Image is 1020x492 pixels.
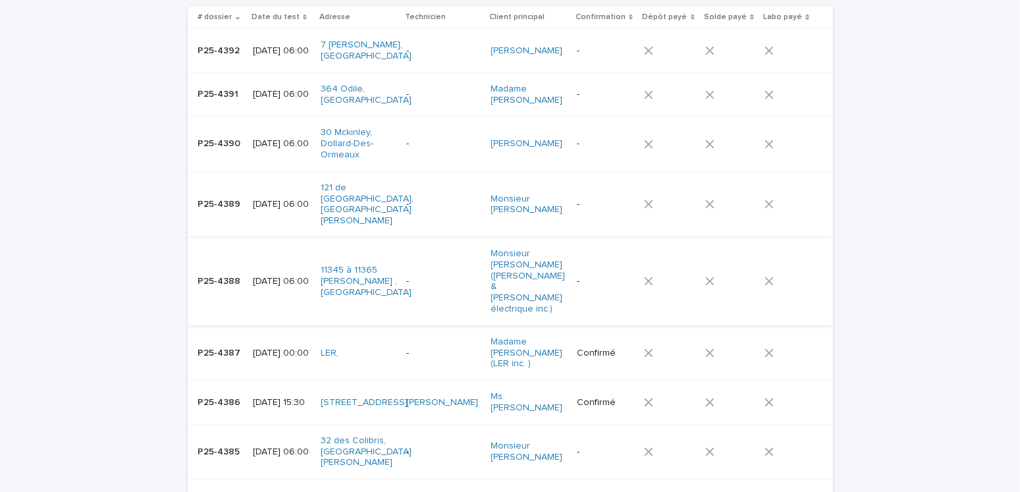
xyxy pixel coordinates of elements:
[577,397,633,408] p: Confirmé
[577,138,633,150] p: -
[252,10,300,24] p: Date du test
[253,276,311,287] p: [DATE] 06:00
[198,86,242,100] p: P25-4391
[491,45,563,57] a: [PERSON_NAME]
[198,196,244,210] p: P25-4389
[577,89,633,100] p: -
[198,395,244,408] p: P25-4386
[321,40,412,62] a: 7 [PERSON_NAME], [GEOGRAPHIC_DATA]
[406,397,478,408] a: [PERSON_NAME]
[577,276,633,287] p: -
[198,273,244,287] p: P25-4388
[188,381,833,425] tr: P25-4386P25-4386 [DATE] 15:30[STREET_ADDRESS] [PERSON_NAME] Ms. [PERSON_NAME] Confirmé
[491,84,564,106] a: Madame [PERSON_NAME]
[577,199,633,210] p: -
[253,447,311,458] p: [DATE] 06:00
[491,391,564,414] a: Ms. [PERSON_NAME]
[405,10,446,24] p: Technicien
[253,45,311,57] p: [DATE] 06:00
[188,72,833,117] tr: P25-4391P25-4391 [DATE] 06:00364 Odile, [GEOGRAPHIC_DATA] -Madame [PERSON_NAME] -
[406,89,479,100] p: -
[406,348,479,359] p: -
[319,10,350,24] p: Adresse
[321,397,408,408] a: [STREET_ADDRESS]
[577,348,633,359] p: Confirmé
[576,10,626,24] p: Confirmation
[253,199,311,210] p: [DATE] 06:00
[704,10,747,24] p: Solde payé
[198,43,243,57] p: P25-4392
[491,248,566,315] a: Monsieur [PERSON_NAME] ([PERSON_NAME] & [PERSON_NAME] électrique inc.)
[491,194,564,216] a: Monsieur [PERSON_NAME]
[198,136,244,150] p: P25-4390
[198,345,244,359] p: P25-4387
[406,138,479,150] p: -
[253,348,311,359] p: [DATE] 00:00
[577,45,633,57] p: -
[406,447,479,458] p: -
[198,10,232,24] p: # dossier
[406,45,479,57] p: -
[188,237,833,325] tr: P25-4388P25-4388 [DATE] 06:0011345 à 11365 [PERSON_NAME] , [GEOGRAPHIC_DATA] -Monsieur [PERSON_NA...
[577,447,633,458] p: -
[253,397,311,408] p: [DATE] 15:30
[188,29,833,73] tr: P25-4392P25-4392 [DATE] 06:007 [PERSON_NAME], [GEOGRAPHIC_DATA] -[PERSON_NAME] -
[643,10,687,24] p: Dépôt payé
[491,138,563,150] a: [PERSON_NAME]
[321,265,412,298] a: 11345 à 11365 [PERSON_NAME] , [GEOGRAPHIC_DATA]
[321,348,338,359] a: LER,
[490,10,545,24] p: Client principal
[321,435,412,468] a: 32 des Colibris, [GEOGRAPHIC_DATA][PERSON_NAME]
[253,138,311,150] p: [DATE] 06:00
[188,325,833,380] tr: P25-4387P25-4387 [DATE] 00:00LER, -Madame [PERSON_NAME] (LER inc. ) Confirmé
[406,276,479,287] p: -
[491,441,564,463] a: Monsieur [PERSON_NAME]
[188,171,833,237] tr: P25-4389P25-4389 [DATE] 06:00121 de [GEOGRAPHIC_DATA], [GEOGRAPHIC_DATA][PERSON_NAME] -Monsieur [...
[321,182,414,227] a: 121 de [GEOGRAPHIC_DATA], [GEOGRAPHIC_DATA][PERSON_NAME]
[321,127,394,160] a: 30 Mckinley, Dollard-Des-Ormeaux
[491,337,564,369] a: Madame [PERSON_NAME] (LER inc. )
[253,89,311,100] p: [DATE] 06:00
[198,444,243,458] p: P25-4385
[763,10,802,24] p: Labo payé
[406,199,479,210] p: -
[321,84,412,106] a: 364 Odile, [GEOGRAPHIC_DATA]
[188,117,833,171] tr: P25-4390P25-4390 [DATE] 06:0030 Mckinley, Dollard-Des-Ormeaux -[PERSON_NAME] -
[188,424,833,479] tr: P25-4385P25-4385 [DATE] 06:0032 des Colibris, [GEOGRAPHIC_DATA][PERSON_NAME] -Monsieur [PERSON_NA...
